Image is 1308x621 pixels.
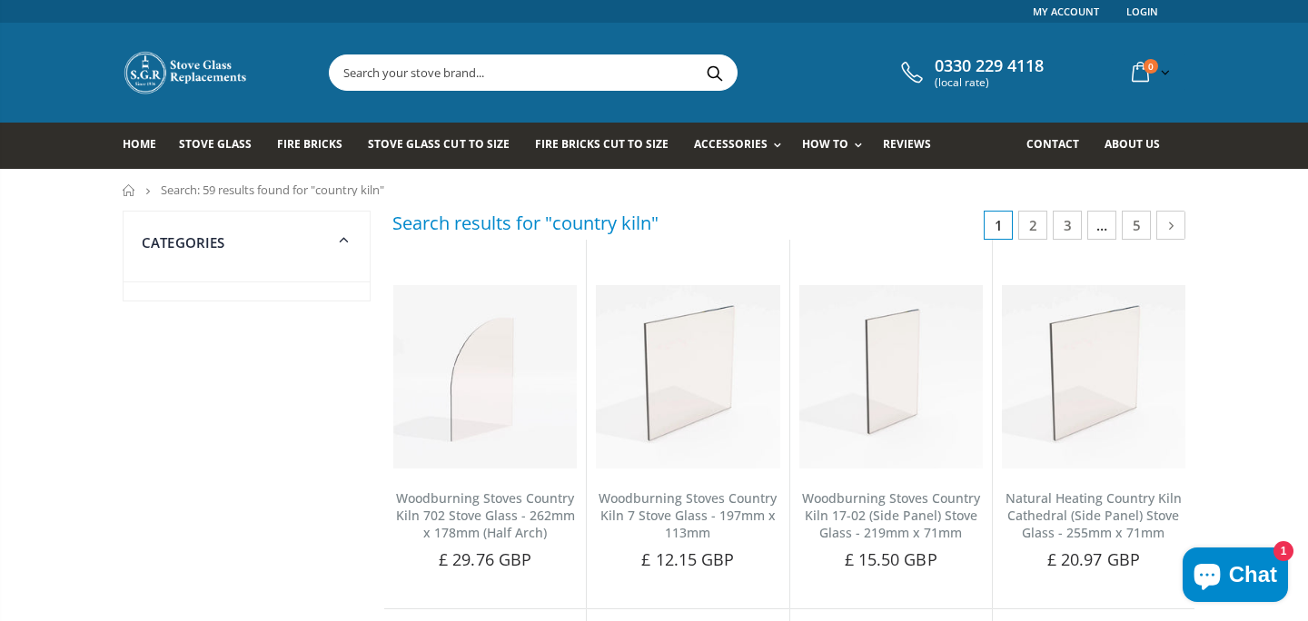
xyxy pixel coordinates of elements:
span: Categories [142,233,225,251]
button: Search [694,55,735,90]
a: Home [123,184,136,196]
a: 0 [1125,54,1174,90]
a: Woodburning Stoves Country Kiln 7 Stove Glass - 197mm x 113mm [599,489,777,541]
a: Fire Bricks [277,123,356,169]
a: Stove Glass [179,123,265,169]
a: 3 [1053,211,1082,240]
img: Natural Heating Country Kiln Cathedral Side Panel Stove Glass [1002,285,1185,468]
a: Contact [1026,123,1093,169]
a: Home [123,123,170,169]
a: 2 [1018,211,1047,240]
span: Accessories [694,136,768,152]
span: £ 12.15 GBP [641,548,734,570]
a: Woodburning Stoves Country Kiln 17-02 (Side Panel) Stove Glass - 219mm x 71mm [802,489,980,541]
span: £ 20.97 GBP [1047,548,1140,570]
span: … [1087,211,1116,240]
img: Woodburning Stoves Country Kiln 17-02 (Side Panel) Stove Glass [799,285,983,468]
a: Stove Glass Cut To Size [368,123,522,169]
span: Home [123,136,156,152]
span: How To [802,136,848,152]
span: £ 29.76 GBP [439,548,531,570]
span: Fire Bricks Cut To Size [535,136,669,152]
span: £ 15.50 GBP [845,548,937,570]
span: Search: 59 results found for "country kiln" [161,182,384,198]
img: Woodburning Stoves Country Kiln 7 Stove Glass - 197mm x 113mm [596,285,779,468]
a: How To [802,123,871,169]
a: Reviews [883,123,945,169]
h3: Search results for "country kiln" [392,211,659,235]
span: Fire Bricks [277,136,342,152]
span: (local rate) [935,76,1044,89]
input: Search your stove brand... [330,55,940,90]
a: Woodburning Stoves Country Kiln 702 Stove Glass - 262mm x 178mm (Half Arch) [396,489,575,541]
span: 1 [984,211,1013,240]
img: Woodburning Stoves Country Kiln 702 Stove Glass [393,285,577,468]
a: About us [1105,123,1174,169]
a: Natural Heating Country Kiln Cathedral (Side Panel) Stove Glass - 255mm x 71mm [1006,489,1182,541]
span: Stove Glass [179,136,252,152]
a: Fire Bricks Cut To Size [535,123,682,169]
span: Contact [1026,136,1079,152]
span: 0 [1144,59,1158,74]
img: Stove Glass Replacement [123,50,250,95]
a: Accessories [694,123,790,169]
a: 0330 229 4118 (local rate) [897,56,1044,89]
span: Stove Glass Cut To Size [368,136,509,152]
inbox-online-store-chat: Shopify online store chat [1177,547,1293,606]
span: 0330 229 4118 [935,56,1044,76]
span: Reviews [883,136,931,152]
span: About us [1105,136,1160,152]
a: 5 [1122,211,1151,240]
